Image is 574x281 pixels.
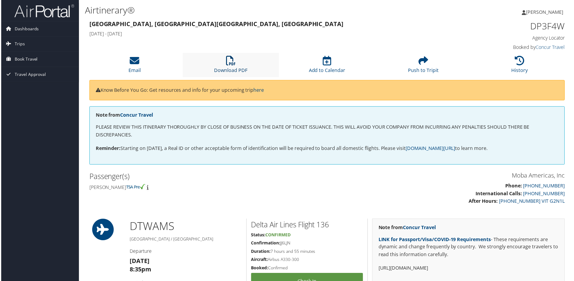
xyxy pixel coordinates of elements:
h2: Delta Air Lines Flight 136 [251,220,363,231]
p: [URL][DOMAIN_NAME] [379,265,560,273]
h3: Moba Americas, Inc [332,172,566,181]
strong: Status: [251,233,265,238]
a: LINK for Passport/Visa/COVID-19 Requirements [379,237,492,244]
strong: Aircraft: [251,258,268,263]
h5: Confirmed [251,266,363,272]
span: Dashboards [14,21,38,36]
a: [DOMAIN_NAME][URL] [406,145,456,152]
a: Add to Calendar [309,59,346,74]
strong: [DATE] [129,258,149,266]
h2: Passenger(s) [89,172,323,182]
a: [PHONE_NUMBER] [524,183,566,190]
a: Concur Travel [403,225,437,232]
strong: International Calls: [476,191,523,198]
strong: Reminder: [95,145,120,152]
a: [PHONE_NUMBER] VIT G2N1L [500,199,566,205]
strong: Note from [379,225,437,232]
p: PLEASE REVIEW THIS ITINERARY THOROUGHLY BY CLOSE OF BUSINESS ON THE DATE OF TICKET ISSUANCE. THIS... [95,124,560,139]
a: Concur Travel [537,44,566,51]
a: here [253,87,264,94]
h4: [DATE] - [DATE] [89,31,444,37]
strong: Note from [95,112,153,119]
h1: Airtinerary® [84,4,408,16]
h1: DP3F4W [453,20,566,32]
span: Trips [14,37,24,52]
a: Push to Tripit [409,59,439,74]
h5: Airbus A330-300 [251,258,363,264]
a: History [512,59,529,74]
h4: Agency Locator [453,35,566,41]
h4: Booked by [453,44,566,51]
h5: 7 hours and 55 minutes [251,250,363,256]
p: - These requirements are dynamic and change frequently by country. We strongly encourage traveler... [379,237,560,260]
h1: DTW AMS [129,220,242,235]
h5: JJ6LJN [251,241,363,247]
h4: [PERSON_NAME] [89,185,323,191]
strong: Duration: [251,250,270,255]
strong: Confirmation: [251,241,280,247]
a: Concur Travel [119,112,153,119]
strong: Booked: [251,266,268,272]
p: Starting on [DATE], a Real ID or other acceptable form of identification will be required to boar... [95,145,560,153]
span: [PERSON_NAME] [527,9,564,15]
strong: 8:35pm [129,266,151,274]
strong: After Hours: [470,199,499,205]
img: airportal-logo.png [13,4,73,18]
h4: Departure [129,249,242,256]
a: [PHONE_NUMBER] [524,191,566,198]
a: Email [128,59,140,74]
a: Download PDF [214,59,247,74]
strong: Phone: [506,183,523,190]
a: [PERSON_NAME] [523,3,570,21]
h5: [GEOGRAPHIC_DATA] / [GEOGRAPHIC_DATA] [129,237,242,243]
strong: [GEOGRAPHIC_DATA], [GEOGRAPHIC_DATA] [GEOGRAPHIC_DATA], [GEOGRAPHIC_DATA] [89,20,344,28]
p: Know Before You Go: Get resources and info for your upcoming trip [95,87,560,94]
span: Confirmed [265,233,291,238]
span: Travel Approval [14,67,45,82]
img: tsa-precheck.png [125,185,145,190]
span: Book Travel [14,52,37,67]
